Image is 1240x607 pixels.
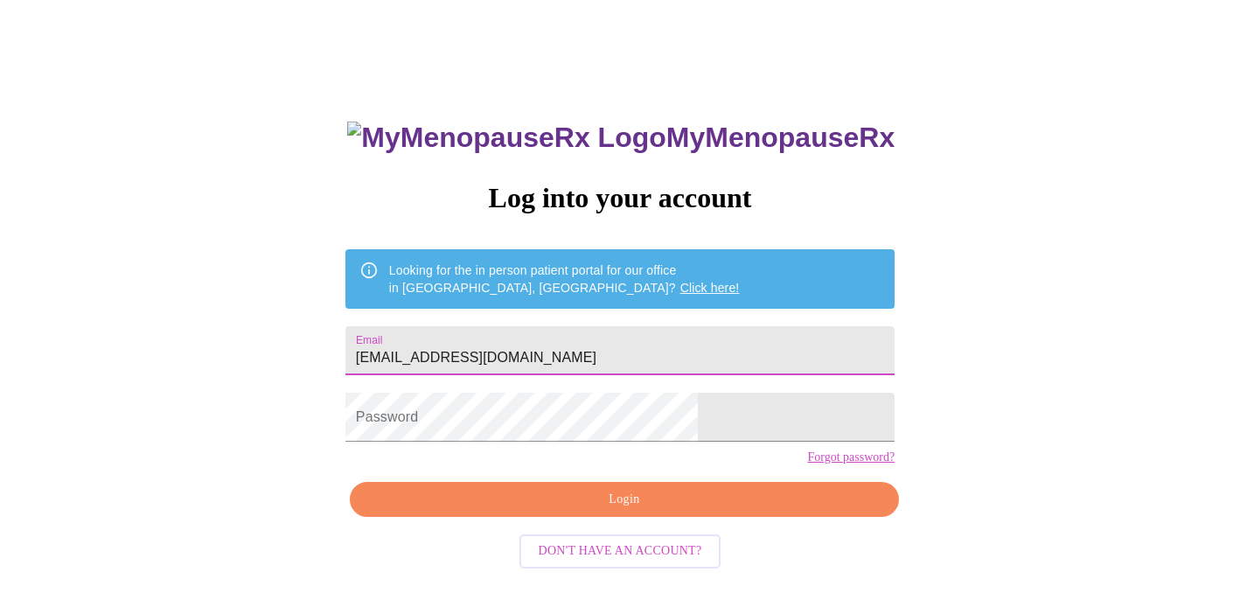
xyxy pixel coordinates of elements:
h3: MyMenopauseRx [347,122,895,154]
h3: Log into your account [345,182,895,214]
button: Login [350,482,899,518]
a: Click here! [680,281,740,295]
button: Don't have an account? [519,534,721,569]
div: Looking for the in person patient portal for our office in [GEOGRAPHIC_DATA], [GEOGRAPHIC_DATA]? [389,255,740,303]
a: Forgot password? [807,450,895,464]
span: Don't have an account? [539,541,702,562]
a: Don't have an account? [515,542,726,557]
img: MyMenopauseRx Logo [347,122,665,154]
span: Login [370,489,879,511]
